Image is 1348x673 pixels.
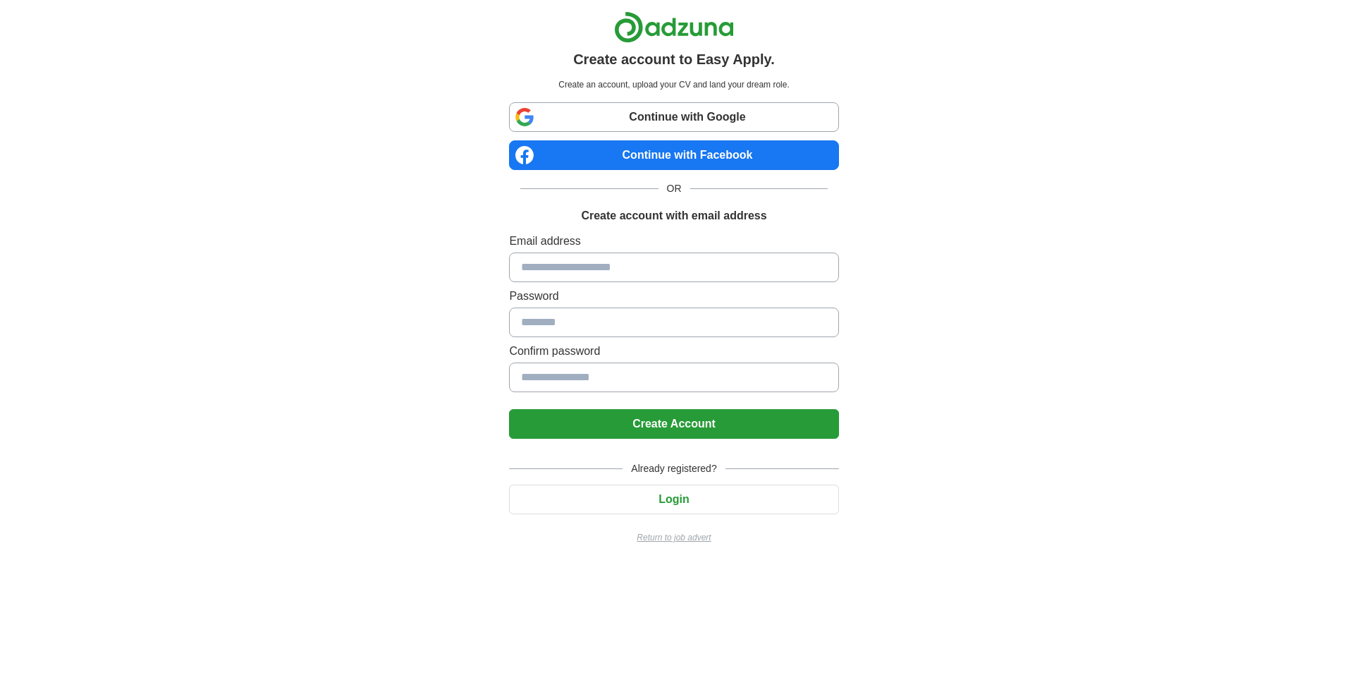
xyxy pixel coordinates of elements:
[509,493,838,505] a: Login
[658,181,690,196] span: OR
[509,288,838,305] label: Password
[509,409,838,439] button: Create Account
[509,531,838,544] a: Return to job advert
[512,78,835,91] p: Create an account, upload your CV and land your dream role.
[581,207,766,224] h1: Create account with email address
[509,343,838,360] label: Confirm password
[509,233,838,250] label: Email address
[623,461,725,476] span: Already registered?
[509,140,838,170] a: Continue with Facebook
[509,485,838,514] button: Login
[509,102,838,132] a: Continue with Google
[573,49,775,70] h1: Create account to Easy Apply.
[614,11,734,43] img: Adzuna logo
